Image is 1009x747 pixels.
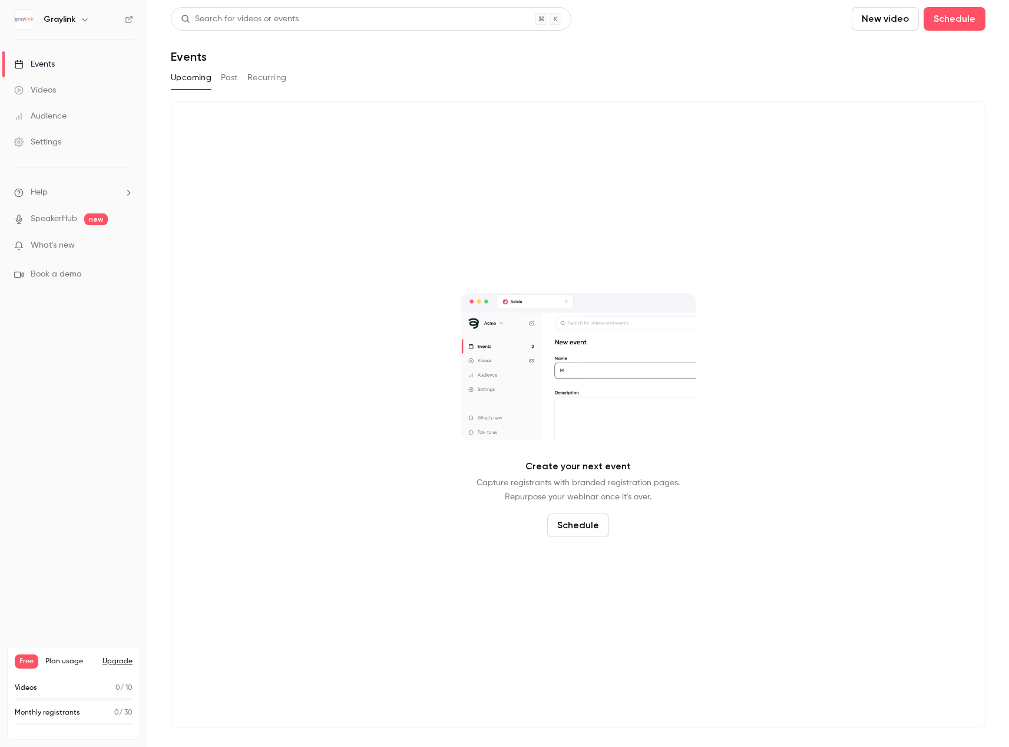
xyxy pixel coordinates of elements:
iframe: Noticeable Trigger [119,241,133,251]
h6: Graylink [44,14,75,25]
h1: Events [171,50,207,64]
button: Recurring [247,68,287,87]
span: 0 [114,709,119,716]
div: Settings [14,136,61,148]
div: Search for videos or events [181,13,299,25]
span: Book a demo [31,268,81,281]
img: Graylink [15,10,34,29]
a: SpeakerHub [31,213,77,225]
button: Schedule [547,514,609,537]
span: Free [15,654,38,669]
p: Videos [15,683,37,693]
p: / 30 [114,707,133,718]
button: Schedule [924,7,985,31]
button: Upcoming [171,68,211,87]
button: Upgrade [102,657,133,666]
p: Create your next event [525,459,631,473]
span: What's new [31,239,75,252]
button: Past [221,68,238,87]
li: help-dropdown-opener [14,186,133,199]
div: Videos [14,84,56,96]
span: Help [31,186,48,199]
button: New video [852,7,919,31]
span: new [84,213,108,225]
div: Events [14,58,55,70]
p: / 10 [115,683,133,693]
p: Monthly registrants [15,707,80,718]
span: 0 [115,685,120,692]
span: Plan usage [45,657,95,666]
div: Audience [14,110,67,122]
p: Capture registrants with branded registration pages. Repurpose your webinar once it's over. [477,476,680,504]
